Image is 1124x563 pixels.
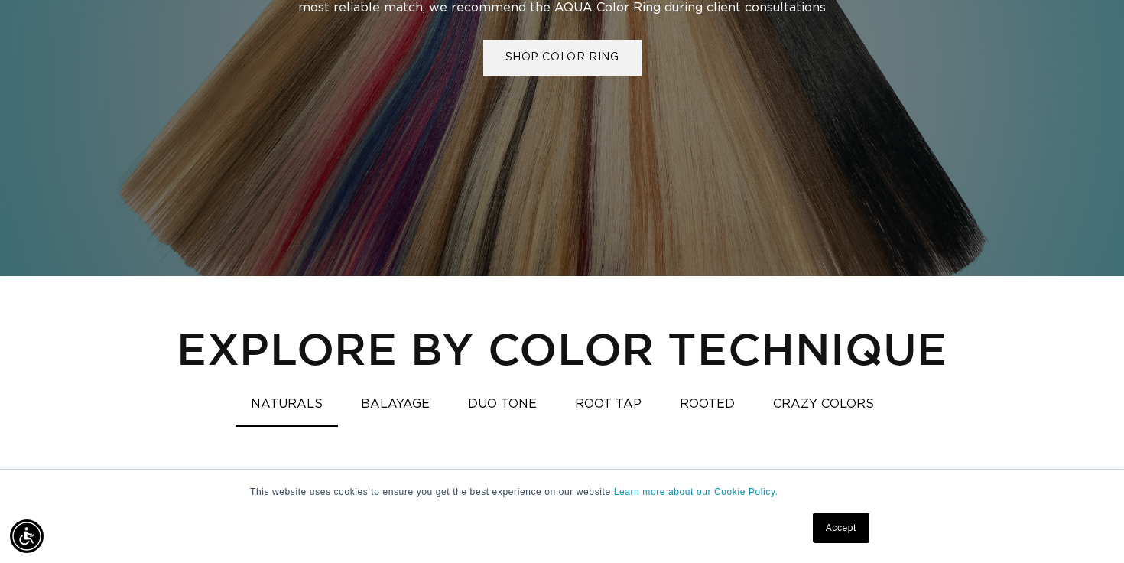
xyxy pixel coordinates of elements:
[236,389,338,419] button: NATURALS
[560,389,657,419] button: ROOT TAP
[92,322,1032,374] h2: EXPLORE BY COLOR TECHNIQUE
[250,485,874,499] p: This website uses cookies to ensure you get the best experience on our website.
[614,487,778,497] a: Learn more about our Cookie Policy.
[10,519,44,553] div: Accessibility Menu
[453,389,552,419] button: DUO TONE
[483,40,642,76] a: SHOP COLOR RING
[758,389,889,419] button: CRAZY COLORS
[664,389,750,419] button: ROOTED
[1048,490,1124,563] iframe: Chat Widget
[346,389,445,419] button: BALAYAGE
[813,513,869,543] a: Accept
